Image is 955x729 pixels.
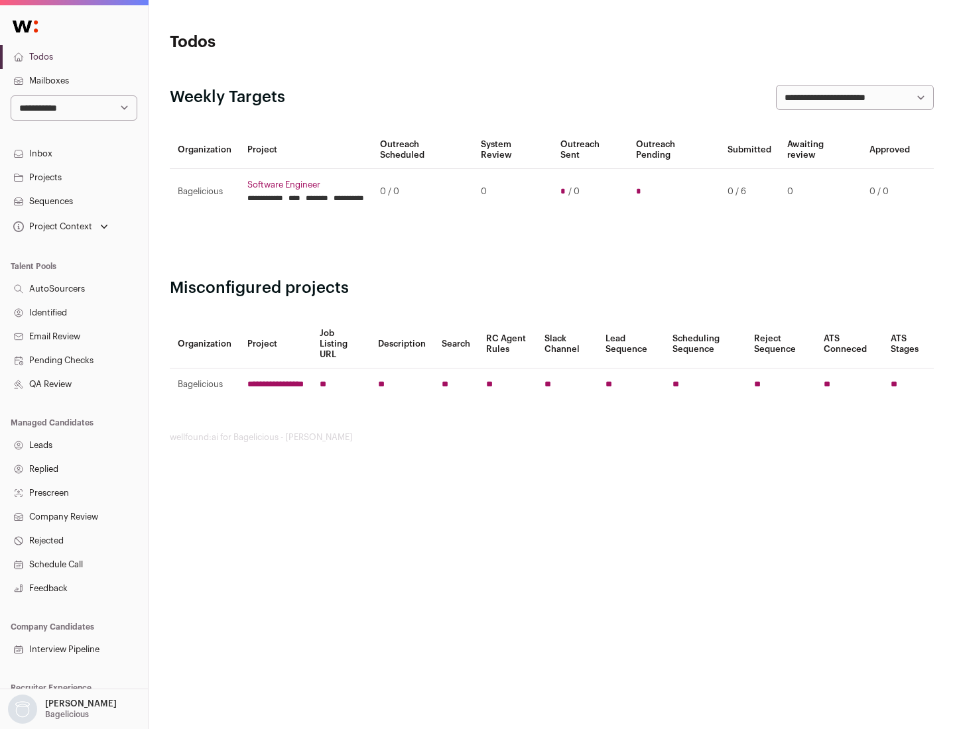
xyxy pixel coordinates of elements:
[720,131,779,169] th: Submitted
[11,217,111,236] button: Open dropdown
[372,169,473,215] td: 0 / 0
[170,131,239,169] th: Organization
[720,169,779,215] td: 0 / 6
[170,32,424,53] h1: Todos
[372,131,473,169] th: Outreach Scheduled
[45,709,89,720] p: Bagelicious
[11,221,92,232] div: Project Context
[537,320,598,368] th: Slack Channel
[883,320,934,368] th: ATS Stages
[170,169,239,215] td: Bagelicious
[779,169,861,215] td: 0
[861,131,918,169] th: Approved
[45,699,117,709] p: [PERSON_NAME]
[239,320,312,368] th: Project
[170,278,934,299] h2: Misconfigured projects
[628,131,719,169] th: Outreach Pending
[568,186,580,197] span: / 0
[239,131,372,169] th: Project
[170,432,934,443] footer: wellfound:ai for Bagelicious - [PERSON_NAME]
[552,131,629,169] th: Outreach Sent
[473,169,552,215] td: 0
[434,320,478,368] th: Search
[816,320,882,368] th: ATS Conneced
[5,13,45,40] img: Wellfound
[170,368,239,401] td: Bagelicious
[312,320,370,368] th: Job Listing URL
[8,695,37,724] img: nopic.png
[170,320,239,368] th: Organization
[478,320,536,368] th: RC Agent Rules
[5,695,119,724] button: Open dropdown
[665,320,746,368] th: Scheduling Sequence
[473,131,552,169] th: System Review
[779,131,861,169] th: Awaiting review
[370,320,434,368] th: Description
[247,180,364,190] a: Software Engineer
[598,320,665,368] th: Lead Sequence
[746,320,816,368] th: Reject Sequence
[861,169,918,215] td: 0 / 0
[170,87,285,108] h2: Weekly Targets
